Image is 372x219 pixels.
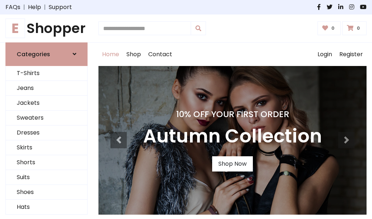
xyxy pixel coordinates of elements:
[6,81,87,96] a: Jeans
[20,3,28,12] span: |
[6,125,87,140] a: Dresses
[212,156,253,172] a: Shop Now
[6,155,87,170] a: Shorts
[5,18,25,38] span: E
[28,3,41,12] a: Help
[123,43,145,66] a: Shop
[41,3,49,12] span: |
[98,43,123,66] a: Home
[355,25,362,32] span: 0
[143,109,322,119] h4: 10% Off Your First Order
[5,20,88,37] a: EShopper
[314,43,336,66] a: Login
[143,125,322,148] h3: Autumn Collection
[6,185,87,200] a: Shoes
[49,3,72,12] a: Support
[6,140,87,155] a: Skirts
[318,21,341,35] a: 0
[5,20,88,37] h1: Shopper
[145,43,176,66] a: Contact
[5,3,20,12] a: FAQs
[6,170,87,185] a: Suits
[329,25,336,32] span: 0
[6,66,87,81] a: T-Shirts
[17,51,50,58] h6: Categories
[336,43,367,66] a: Register
[6,111,87,125] a: Sweaters
[6,96,87,111] a: Jackets
[342,21,367,35] a: 0
[5,42,88,66] a: Categories
[6,200,87,215] a: Hats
